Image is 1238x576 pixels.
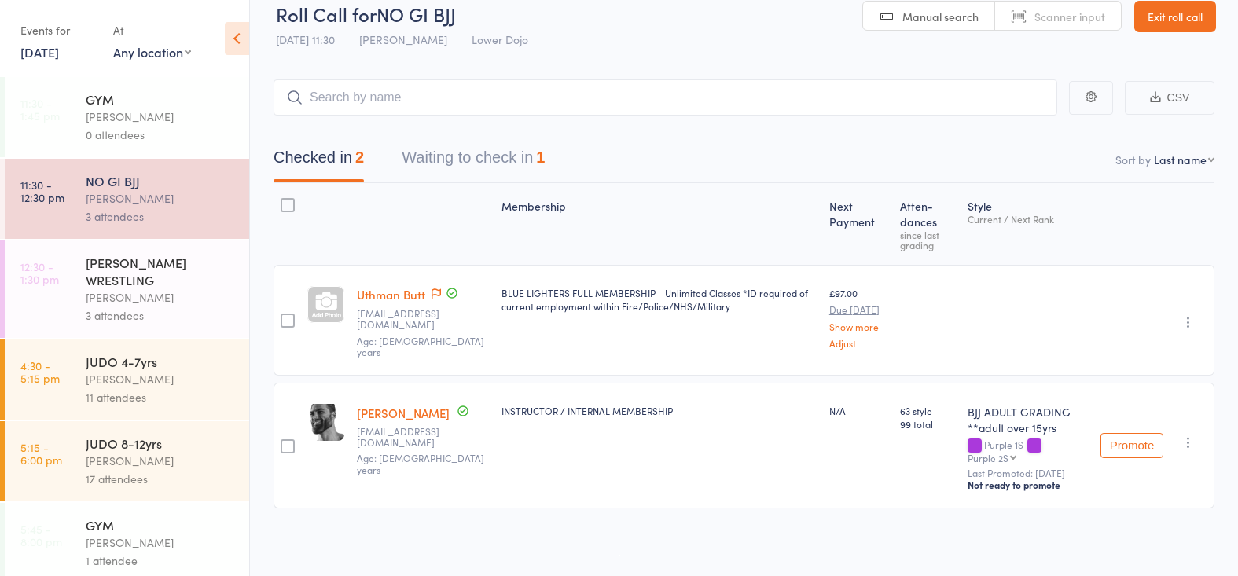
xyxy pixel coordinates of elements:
[86,516,236,534] div: GYM
[86,552,236,570] div: 1 attendee
[402,141,545,182] button: Waiting to check in1
[20,523,62,548] time: 5:45 - 8:00 pm
[20,359,60,384] time: 4:30 - 5:15 pm
[86,90,236,108] div: GYM
[1100,433,1163,458] button: Promote
[86,126,236,144] div: 0 attendees
[20,178,64,204] time: 11:30 - 12:30 pm
[274,79,1057,116] input: Search by name
[307,404,344,441] img: image1731695477.png
[900,286,956,299] div: -
[86,172,236,189] div: NO GI BJJ
[86,470,236,488] div: 17 attendees
[86,207,236,226] div: 3 attendees
[357,426,489,449] small: tedmanoskar@gmail.com
[900,229,956,250] div: since last grading
[829,304,887,315] small: Due [DATE]
[472,31,528,47] span: Lower Dojo
[357,308,489,331] small: uthman94@hotmail.co.uk
[113,43,191,61] div: Any location
[274,141,364,182] button: Checked in2
[86,288,236,306] div: [PERSON_NAME]
[823,190,894,258] div: Next Payment
[357,451,484,475] span: Age: [DEMOGRAPHIC_DATA] years
[113,17,191,43] div: At
[536,149,545,166] div: 1
[829,321,887,332] a: Show more
[5,421,249,501] a: 5:15 -6:00 pmJUDO 8-12yrs[PERSON_NAME]17 attendees
[357,334,484,358] span: Age: [DEMOGRAPHIC_DATA] years
[357,286,425,303] a: Uthman Butt
[86,353,236,370] div: JUDO 4-7yrs
[377,1,456,27] span: NO GI BJJ
[86,534,236,552] div: [PERSON_NAME]
[501,404,817,417] div: INSTRUCTOR / INTERNAL MEMBERSHIP
[1125,81,1214,115] button: CSV
[829,404,887,417] div: N/A
[968,479,1088,491] div: Not ready to promote
[501,286,817,313] div: BLUE LIGHTERS FULL MEMBERSHIP - Unlimited Classes *ID required of current employment within Fire/...
[968,214,1088,224] div: Current / Next Rank
[86,254,236,288] div: [PERSON_NAME] WRESTLING
[357,405,450,421] a: [PERSON_NAME]
[968,468,1088,479] small: Last Promoted: [DATE]
[495,190,823,258] div: Membership
[5,159,249,239] a: 11:30 -12:30 pmNO GI BJJ[PERSON_NAME]3 attendees
[359,31,447,47] span: [PERSON_NAME]
[1134,1,1216,32] a: Exit roll call
[20,97,60,122] time: 11:30 - 1:45 pm
[1034,9,1105,24] span: Scanner input
[829,286,887,348] div: £97.00
[276,31,335,47] span: [DATE] 11:30
[86,388,236,406] div: 11 attendees
[86,189,236,207] div: [PERSON_NAME]
[968,439,1088,463] div: Purple 1S
[20,17,97,43] div: Events for
[968,286,1088,299] div: -
[1115,152,1151,167] label: Sort by
[86,370,236,388] div: [PERSON_NAME]
[276,1,377,27] span: Roll Call for
[20,441,62,466] time: 5:15 - 6:00 pm
[900,417,956,431] span: 99 total
[5,339,249,420] a: 4:30 -5:15 pmJUDO 4-7yrs[PERSON_NAME]11 attendees
[900,404,956,417] span: 63 style
[961,190,1094,258] div: Style
[86,435,236,452] div: JUDO 8-12yrs
[829,338,887,348] a: Adjust
[86,108,236,126] div: [PERSON_NAME]
[86,452,236,470] div: [PERSON_NAME]
[1154,152,1207,167] div: Last name
[20,43,59,61] a: [DATE]
[86,306,236,325] div: 3 attendees
[355,149,364,166] div: 2
[5,240,249,338] a: 12:30 -1:30 pm[PERSON_NAME] WRESTLING[PERSON_NAME]3 attendees
[894,190,962,258] div: Atten­dances
[968,453,1008,463] div: Purple 2S
[5,77,249,157] a: 11:30 -1:45 pmGYM[PERSON_NAME]0 attendees
[20,260,59,285] time: 12:30 - 1:30 pm
[902,9,979,24] span: Manual search
[968,404,1088,435] div: BJJ ADULT GRADING **adult over 15yrs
